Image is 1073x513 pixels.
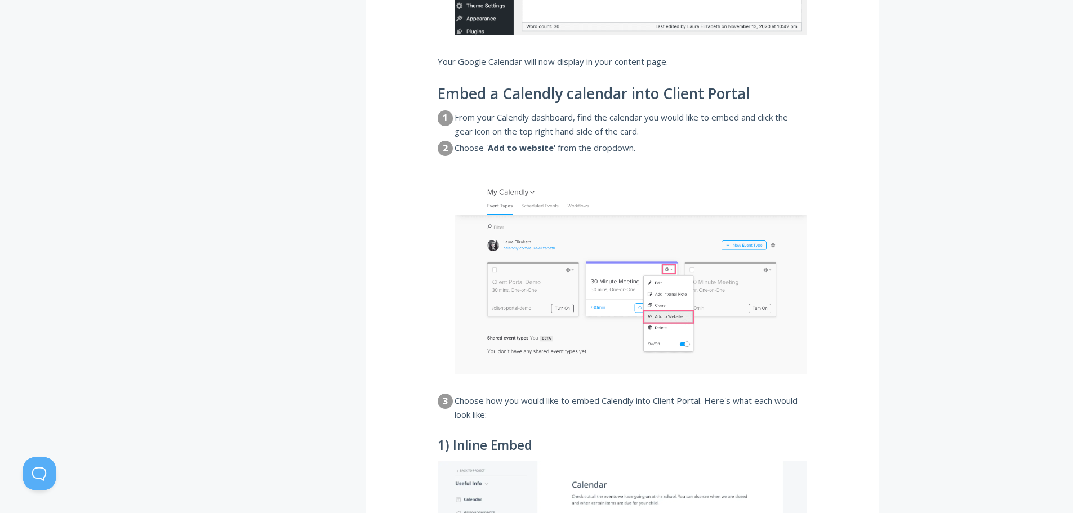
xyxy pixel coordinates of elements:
dd: Choose ' ' from the dropdown. [455,141,807,165]
strong: Add to website [488,142,554,153]
iframe: Toggle Customer Support [23,457,56,490]
p: Your Google Calendar will now display in your content page. [438,55,807,68]
h2: Embed a Calendly calendar into Client Portal [438,86,807,102]
dd: From your Calendly dashboard, find the calendar you would like to embed and click the gear icon o... [455,110,807,138]
dt: 2 [438,141,453,156]
h3: 1) Inline Embed [438,438,807,452]
dt: 1 [438,110,453,126]
dd: Choose how you would like to embed Calendly into Client Portal. Here's what each would look like: [455,394,807,421]
dt: 3 [438,394,453,409]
